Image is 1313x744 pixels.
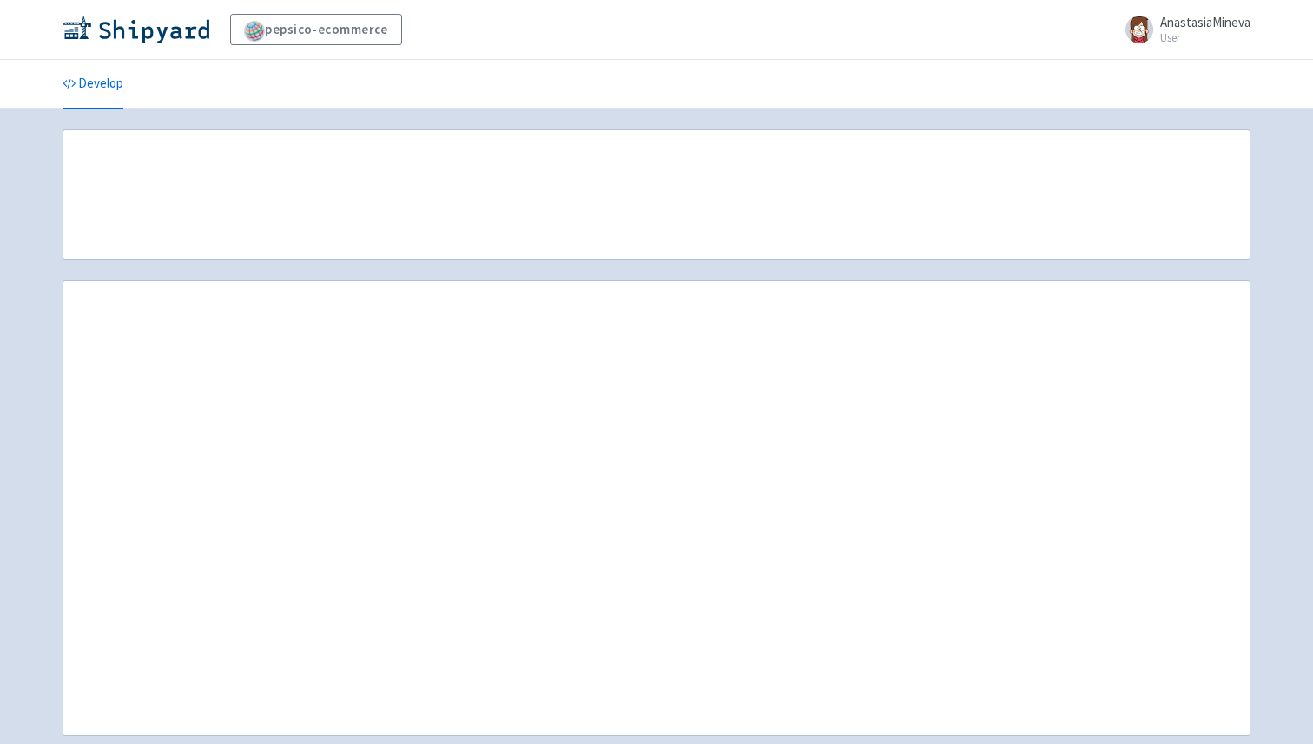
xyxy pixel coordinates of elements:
[1115,16,1250,43] a: AnastasiaMineva User
[63,16,209,43] img: Shipyard logo
[1160,14,1250,30] span: AnastasiaMineva
[1160,32,1250,43] small: User
[63,60,123,109] a: Develop
[230,14,402,45] a: pepsico-ecommerce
